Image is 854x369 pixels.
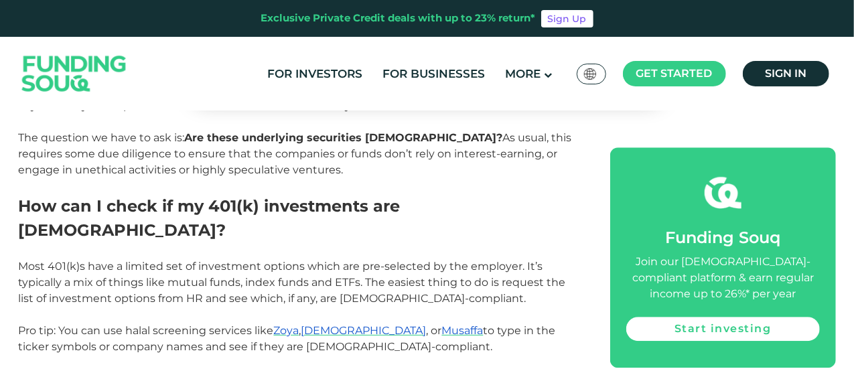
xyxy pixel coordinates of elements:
[636,67,713,80] span: Get started
[185,131,503,144] strong: Are these underlying securities [DEMOGRAPHIC_DATA]?
[743,61,829,86] a: Sign in
[274,324,299,337] a: Zoya
[626,254,819,302] div: Join our [DEMOGRAPHIC_DATA]-compliant platform & earn regular income up to 26%* per year
[626,317,819,341] a: Start investing
[261,11,536,26] div: Exclusive Private Credit deals with up to 23% return*
[584,68,596,80] img: SA Flag
[301,324,427,337] a: [DEMOGRAPHIC_DATA]
[765,67,806,80] span: Sign in
[9,40,140,108] img: Logo
[19,83,572,176] span: The structure of a 401(k) is not inherently [DEMOGRAPHIC_DATA]. It’s simply a system for divertin...
[505,67,541,80] span: More
[705,174,741,211] img: fsicon
[442,324,484,337] a: Musaffa
[541,10,593,27] a: Sign Up
[19,324,556,353] span: Pro tip: You can use halal screening services like , , or to type in the ticker symbols or compan...
[665,228,780,247] span: Funding Souq
[379,63,488,85] a: For Businesses
[264,63,366,85] a: For Investors
[19,260,566,305] span: Most 401(k)s have a limited set of investment options which are pre-selected by the employer. It’...
[19,196,401,240] span: How can I check if my 401(k) investments are [DEMOGRAPHIC_DATA]?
